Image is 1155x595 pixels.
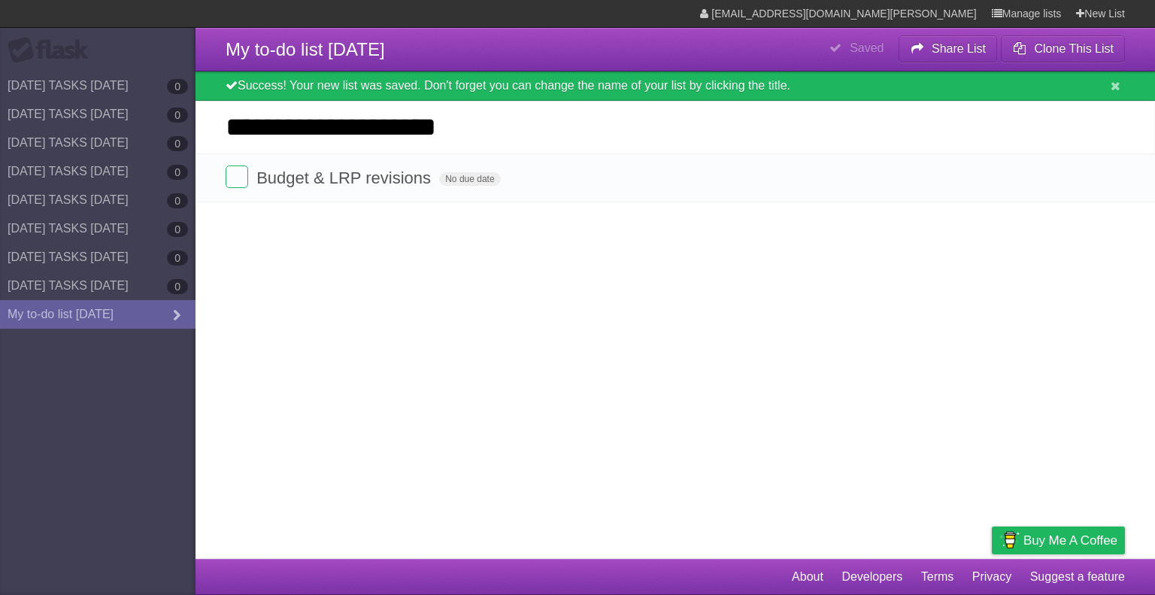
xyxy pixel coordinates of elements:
b: 0 [167,279,188,294]
b: 0 [167,136,188,151]
a: Privacy [972,563,1011,591]
b: 0 [167,250,188,266]
a: Terms [921,563,954,591]
span: Buy me a coffee [1023,527,1117,554]
a: Developers [841,563,902,591]
button: Clone This List [1001,35,1125,62]
b: 0 [167,108,188,123]
div: Flask [8,37,98,64]
b: Share List [932,42,986,55]
b: 0 [167,193,188,208]
button: Share List [899,35,998,62]
span: Budget & LRP revisions [256,168,435,187]
img: Buy me a coffee [999,527,1020,553]
label: Done [226,165,248,188]
b: 0 [167,222,188,237]
a: About [792,563,823,591]
b: 0 [167,79,188,94]
b: 0 [167,165,188,180]
div: Success! Your new list was saved. Don't forget you can change the name of your list by clicking t... [196,71,1155,101]
span: My to-do list [DATE] [226,39,385,59]
a: Buy me a coffee [992,527,1125,554]
a: Suggest a feature [1030,563,1125,591]
span: No due date [439,172,500,186]
b: Saved [850,41,884,54]
b: Clone This List [1034,42,1114,55]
